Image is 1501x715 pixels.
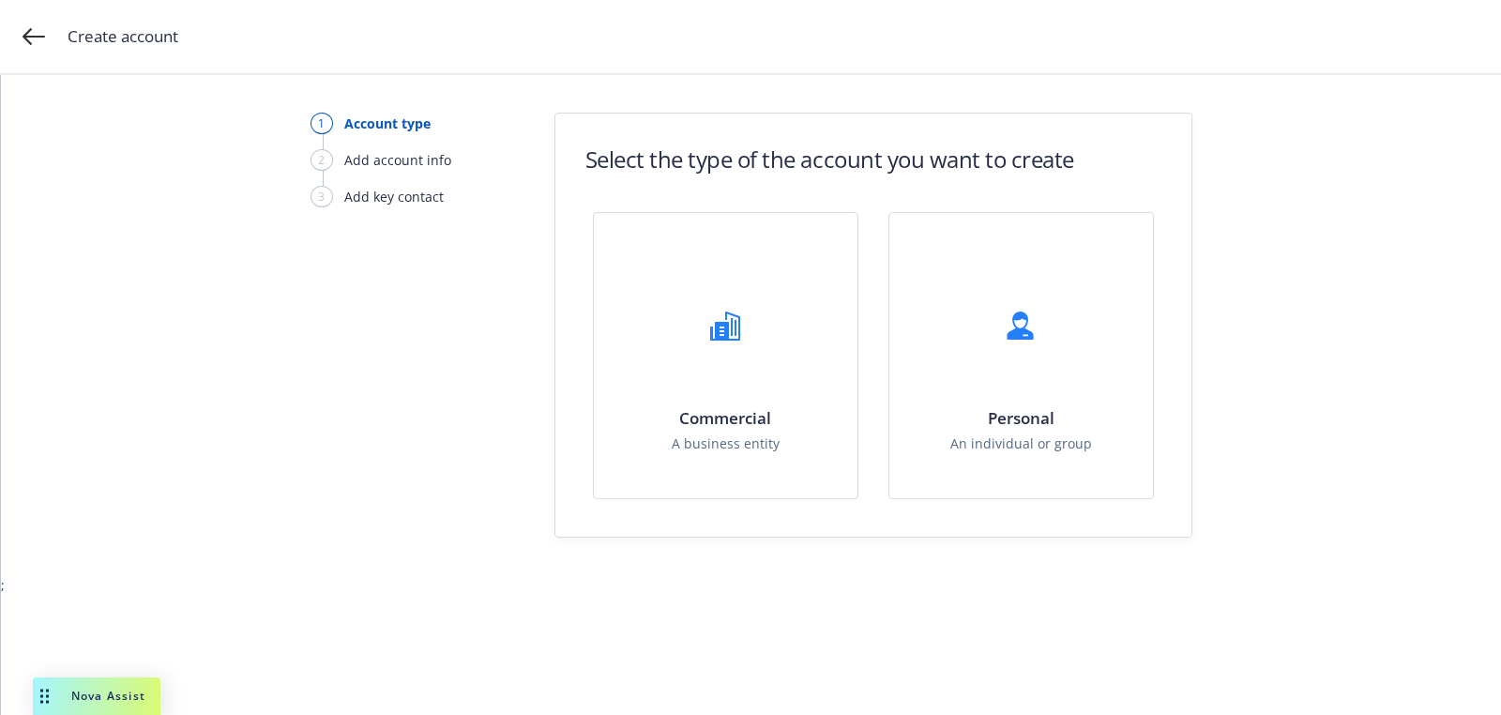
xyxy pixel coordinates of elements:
[311,149,333,171] div: 2
[68,24,178,49] span: Create account
[344,114,431,133] div: Account type
[33,677,56,715] div: Drag to move
[1,75,1501,715] div: ;
[950,434,1092,453] span: An individual or group
[311,186,333,207] div: 3
[672,408,780,428] h1: Commercial
[71,688,145,704] span: Nova Assist
[311,113,333,134] div: 1
[950,408,1092,428] h1: Personal
[672,434,780,453] span: A business entity
[344,187,444,206] div: Add key contact
[33,677,160,715] button: Nova Assist
[344,150,451,170] div: Add account info
[585,144,1074,175] h1: Select the type of the account you want to create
